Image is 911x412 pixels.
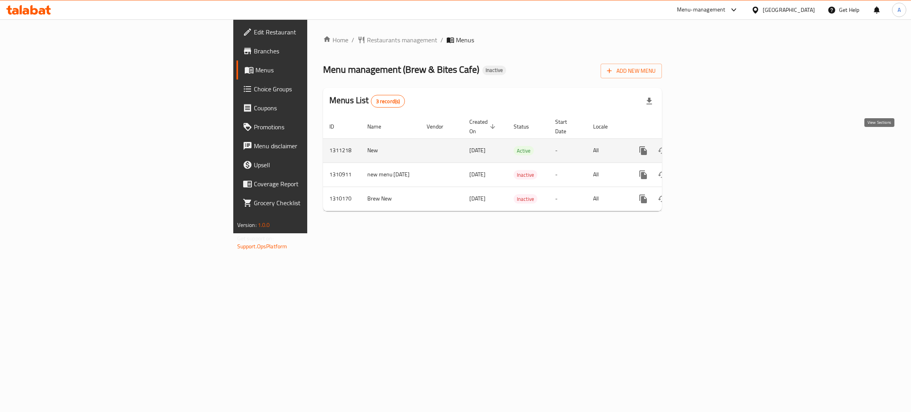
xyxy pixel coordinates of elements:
[634,165,653,184] button: more
[634,141,653,160] button: more
[236,117,386,136] a: Promotions
[254,179,379,189] span: Coverage Report
[555,117,577,136] span: Start Date
[361,187,420,211] td: Brew New
[514,194,537,204] div: Inactive
[367,35,437,45] span: Restaurants management
[514,195,537,204] span: Inactive
[323,60,479,78] span: Menu management ( Brew & Bites Cafe )
[587,138,627,163] td: All
[254,122,379,132] span: Promotions
[549,138,587,163] td: -
[237,220,257,230] span: Version:
[329,94,405,108] h2: Menus List
[236,98,386,117] a: Coupons
[587,163,627,187] td: All
[254,160,379,170] span: Upsell
[587,187,627,211] td: All
[653,165,672,184] button: Change Status
[254,27,379,37] span: Edit Restaurant
[236,155,386,174] a: Upsell
[258,220,270,230] span: 1.0.0
[549,163,587,187] td: -
[236,42,386,60] a: Branches
[236,79,386,98] a: Choice Groups
[653,189,672,208] button: Change Status
[255,65,379,75] span: Menus
[237,241,287,251] a: Support.OpsPlatform
[469,145,486,155] span: [DATE]
[371,98,405,105] span: 3 record(s)
[427,122,454,131] span: Vendor
[469,117,498,136] span: Created On
[357,35,437,45] a: Restaurants management
[236,60,386,79] a: Menus
[627,115,716,139] th: Actions
[607,66,656,76] span: Add New Menu
[514,122,539,131] span: Status
[236,136,386,155] a: Menu disclaimer
[329,122,344,131] span: ID
[898,6,901,14] span: A
[601,64,662,78] button: Add New Menu
[456,35,474,45] span: Menus
[254,84,379,94] span: Choice Groups
[469,169,486,180] span: [DATE]
[593,122,618,131] span: Locale
[236,193,386,212] a: Grocery Checklist
[254,141,379,151] span: Menu disclaimer
[361,138,420,163] td: New
[254,46,379,56] span: Branches
[549,187,587,211] td: -
[440,35,443,45] li: /
[237,233,274,244] span: Get support on:
[323,115,716,211] table: enhanced table
[254,198,379,208] span: Grocery Checklist
[482,66,506,75] div: Inactive
[236,23,386,42] a: Edit Restaurant
[323,35,662,45] nav: breadcrumb
[361,163,420,187] td: new menu [DATE]
[677,5,726,15] div: Menu-management
[254,103,379,113] span: Coupons
[367,122,391,131] span: Name
[482,67,506,74] span: Inactive
[653,141,672,160] button: Change Status
[640,92,659,111] div: Export file
[514,146,534,155] span: Active
[514,170,537,180] span: Inactive
[763,6,815,14] div: [GEOGRAPHIC_DATA]
[634,189,653,208] button: more
[236,174,386,193] a: Coverage Report
[371,95,405,108] div: Total records count
[469,193,486,204] span: [DATE]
